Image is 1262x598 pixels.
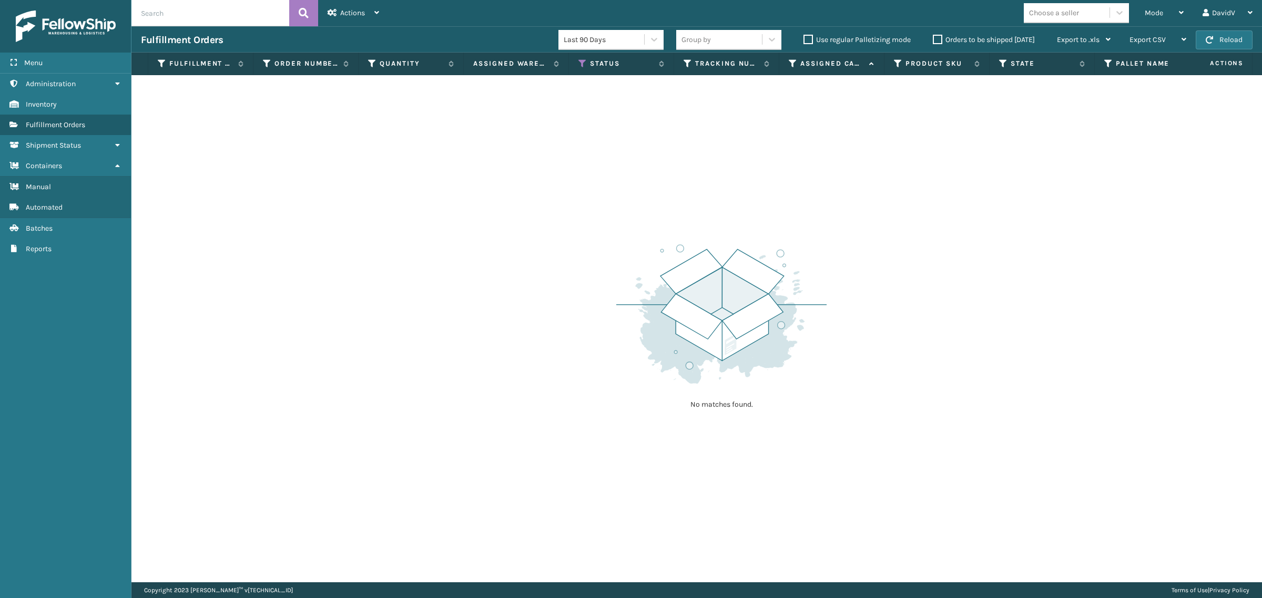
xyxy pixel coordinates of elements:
label: Tracking Number [695,59,759,68]
img: logo [16,11,116,42]
span: Mode [1145,8,1163,17]
span: Menu [24,58,43,67]
h3: Fulfillment Orders [141,34,223,46]
span: Export CSV [1129,35,1166,44]
button: Reload [1196,30,1253,49]
label: Quantity [380,59,443,68]
span: Actions [340,8,365,17]
p: Copyright 2023 [PERSON_NAME]™ v [TECHNICAL_ID] [144,582,293,598]
a: Terms of Use [1172,586,1208,594]
div: Group by [681,34,711,45]
label: Status [590,59,654,68]
span: Export to .xls [1057,35,1100,44]
div: Last 90 Days [564,34,645,45]
label: Assigned Carrier Service [800,59,864,68]
a: Privacy Policy [1209,586,1249,594]
label: State [1011,59,1074,68]
span: Manual [26,182,51,191]
label: Pallet Name [1116,59,1179,68]
span: Shipment Status [26,141,81,150]
span: Reports [26,244,52,253]
label: Order Number [274,59,338,68]
div: Choose a seller [1029,7,1079,18]
div: | [1172,582,1249,598]
label: Fulfillment Order Id [169,59,233,68]
span: Inventory [26,100,57,109]
span: Batches [26,224,53,233]
span: Administration [26,79,76,88]
span: Automated [26,203,63,212]
label: Orders to be shipped [DATE] [933,35,1035,44]
label: Use regular Palletizing mode [803,35,911,44]
span: Fulfillment Orders [26,120,85,129]
label: Assigned Warehouse [473,59,548,68]
span: Containers [26,161,62,170]
label: Product SKU [905,59,969,68]
span: Actions [1177,55,1250,72]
